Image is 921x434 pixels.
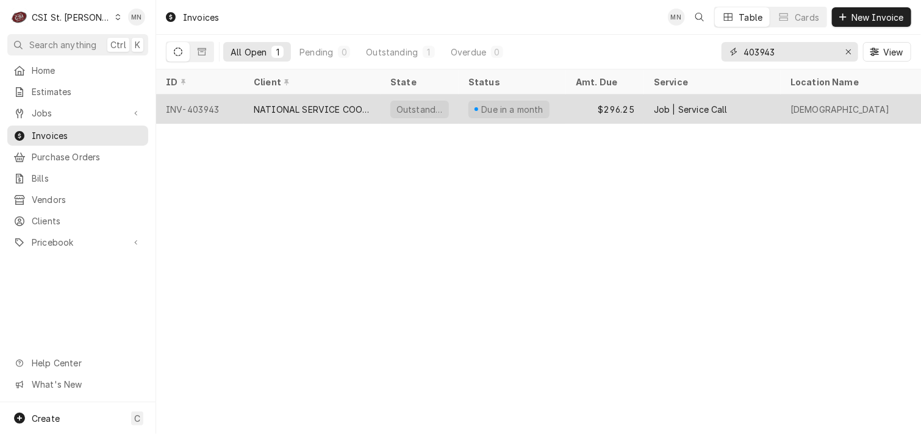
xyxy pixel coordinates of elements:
[32,172,142,185] span: Bills
[128,9,145,26] div: Melissa Nehls's Avatar
[395,103,444,116] div: Outstanding
[832,7,911,27] button: New Invoice
[32,107,124,119] span: Jobs
[451,46,486,59] div: Overdue
[576,76,632,88] div: Amt. Due
[795,11,819,24] div: Cards
[7,34,148,55] button: Search anythingCtrlK
[7,374,148,394] a: Go to What's New
[32,215,142,227] span: Clients
[863,42,911,62] button: View
[166,76,232,88] div: ID
[7,190,148,210] a: Vendors
[7,232,148,252] a: Go to Pricebook
[654,76,769,88] div: Service
[11,9,28,26] div: C
[32,413,60,424] span: Create
[110,38,126,51] span: Ctrl
[7,126,148,146] a: Invoices
[566,94,644,124] div: $296.25
[340,46,348,59] div: 0
[7,168,148,188] a: Bills
[135,38,140,51] span: K
[32,129,142,142] span: Invoices
[32,64,142,77] span: Home
[32,357,141,369] span: Help Center
[254,103,371,116] div: NATIONAL SERVICE COOPERATIVE
[7,60,148,80] a: Home
[7,353,148,373] a: Go to Help Center
[32,151,142,163] span: Purchase Orders
[254,76,368,88] div: Client
[668,9,685,26] div: MN
[29,38,96,51] span: Search anything
[790,103,890,116] div: [DEMOGRAPHIC_DATA]
[7,147,148,167] a: Purchase Orders
[390,76,449,88] div: State
[32,193,142,206] span: Vendors
[128,9,145,26] div: MN
[11,9,28,26] div: CSI St. Louis's Avatar
[668,9,685,26] div: Melissa Nehls's Avatar
[881,46,906,59] span: View
[156,94,244,124] div: INV-403943
[468,76,554,88] div: Status
[366,46,418,59] div: Outstanding
[32,11,111,24] div: CSI St. [PERSON_NAME]
[690,7,709,27] button: Open search
[493,46,501,59] div: 0
[839,42,858,62] button: Erase input
[7,211,148,231] a: Clients
[654,103,728,116] div: Job | Service Call
[134,412,140,425] span: C
[425,46,432,59] div: 1
[7,103,148,123] a: Go to Jobs
[231,46,267,59] div: All Open
[32,378,141,391] span: What's New
[739,11,763,24] div: Table
[32,236,124,249] span: Pricebook
[32,85,142,98] span: Estimates
[849,11,906,24] span: New Invoice
[299,46,333,59] div: Pending
[274,46,281,59] div: 1
[7,82,148,102] a: Estimates
[480,103,545,116] div: Due in a month
[744,42,835,62] input: Keyword search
